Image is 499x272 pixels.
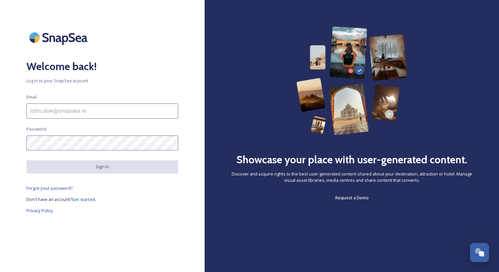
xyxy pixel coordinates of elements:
a: Request a Demo [335,194,369,202]
input: john.doe@snapsea.io [26,103,178,119]
span: Get started. [72,196,96,202]
button: Open Chat [470,243,489,262]
span: Forgot your password? [26,185,73,191]
a: Don't have an account?Get started. [26,195,178,203]
img: 63b42ca75bacad526042e722_Group%20154-p-800.png [296,26,407,135]
span: Discover and acquire rights to the best user-generated content shared about your destination, att... [231,171,473,183]
img: SnapSea Logo [26,26,92,49]
a: Privacy Policy [26,207,178,214]
button: Sign in [26,160,178,173]
span: Request a Demo [335,195,369,201]
span: Privacy Policy [26,208,53,214]
h2: Welcome back! [26,58,178,74]
span: Don't have an account? [26,196,72,202]
span: Email [26,94,37,100]
h2: Showcase your place with user-generated content. [236,152,467,168]
span: Password [26,126,46,132]
a: Forgot your password? [26,184,178,192]
span: Log in to your SnapSea account [26,78,178,84]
